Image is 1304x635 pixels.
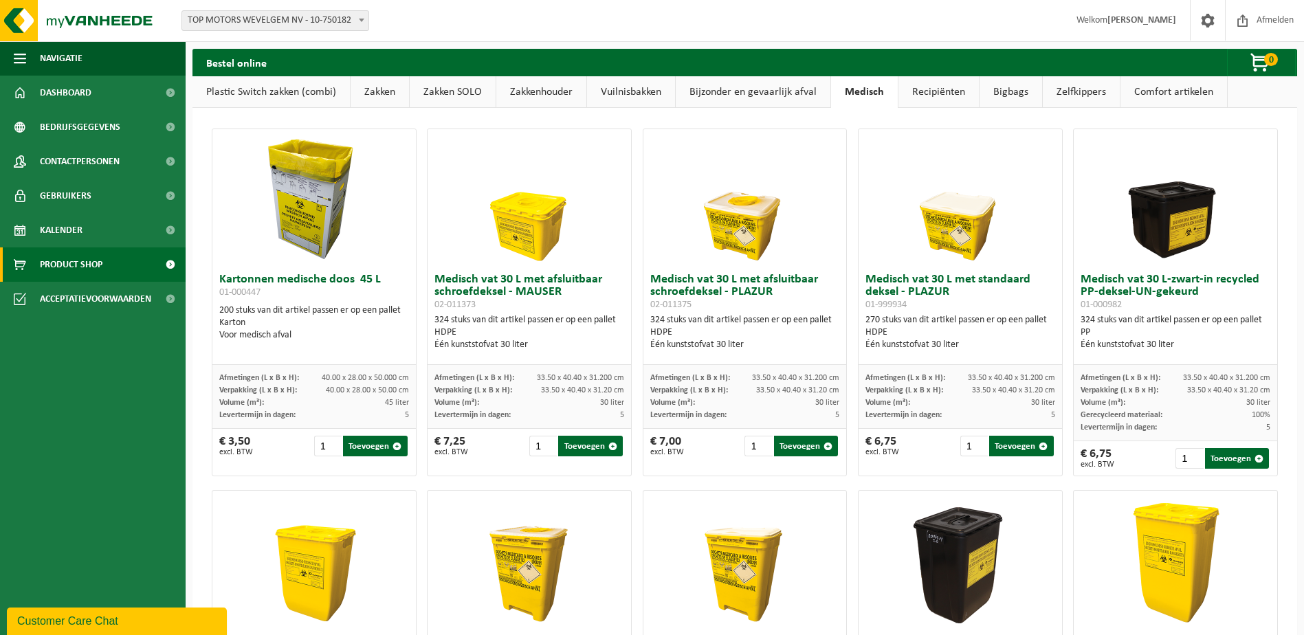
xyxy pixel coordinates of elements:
span: Afmetingen (L x B x H): [865,374,945,382]
a: Bijzonder en gevaarlijk afval [676,76,830,108]
img: 01-000447 [245,129,383,267]
span: Levertermijn in dagen: [1081,423,1157,432]
div: 200 stuks van dit artikel passen er op een pallet [219,304,409,342]
span: TOP MOTORS WEVELGEM NV - 10-750182 [182,11,368,30]
h3: Medisch vat 30 L met afsluitbaar schroefdeksel - MAUSER [434,274,624,311]
span: 33.50 x 40.40 x 31.20 cm [541,386,624,394]
span: Gerecycleerd materiaal: [1081,411,1162,419]
span: Levertermijn in dagen: [434,411,511,419]
span: Afmetingen (L x B x H): [1081,374,1160,382]
input: 1 [529,436,557,456]
div: HDPE [650,326,840,339]
span: 02-011375 [650,300,692,310]
span: Navigatie [40,41,82,76]
span: Dashboard [40,76,91,110]
div: Één kunststofvat 30 liter [650,339,840,351]
span: 30 liter [600,399,624,407]
strong: [PERSON_NAME] [1107,15,1176,25]
img: 01-999934 [892,129,1029,267]
img: 02-011378 [245,491,383,628]
button: Toevoegen [558,436,622,456]
div: HDPE [434,326,624,339]
span: Verpakking (L x B x H): [865,386,943,394]
img: 02-011373 [461,129,598,267]
span: 30 liter [1246,399,1270,407]
a: Zakkenhouder [496,76,586,108]
div: 324 stuks van dit artikel passen er op een pallet [434,314,624,351]
span: 33.50 x 40.40 x 31.20 cm [972,386,1055,394]
span: Volume (m³): [434,399,479,407]
input: 1 [314,436,342,456]
span: Verpakking (L x B x H): [650,386,728,394]
div: 270 stuks van dit artikel passen er op een pallet [865,314,1055,351]
h3: Medisch vat 30 L-zwart-in recycled PP-deksel-UN-gekeurd [1081,274,1270,311]
span: 33.50 x 40.40 x 31.200 cm [752,374,839,382]
span: Afmetingen (L x B x H): [650,374,730,382]
span: 40.00 x 28.00 x 50.000 cm [322,374,409,382]
span: TOP MOTORS WEVELGEM NV - 10-750182 [181,10,369,31]
span: 30 liter [1031,399,1055,407]
a: Zakken SOLO [410,76,496,108]
span: excl. BTW [865,448,899,456]
span: 5 [620,411,624,419]
span: Volume (m³): [865,399,910,407]
span: Volume (m³): [650,399,695,407]
img: 01-000982 [1107,129,1244,267]
span: Verpakking (L x B x H): [219,386,297,394]
span: excl. BTW [650,448,684,456]
div: € 7,00 [650,436,684,456]
a: Medisch [831,76,898,108]
span: Verpakking (L x B x H): [434,386,512,394]
img: 02-011375 [676,129,813,267]
div: € 3,50 [219,436,253,456]
span: Volume (m³): [219,399,264,407]
span: Kalender [40,213,82,247]
span: Contactpersonen [40,144,120,179]
input: 1 [744,436,772,456]
span: 01-000447 [219,287,261,298]
span: excl. BTW [219,448,253,456]
div: € 6,75 [865,436,899,456]
span: Levertermijn in dagen: [865,411,942,419]
a: Zakken [351,76,409,108]
h3: Medisch vat 30 L met afsluitbaar schroefdeksel - PLAZUR [650,274,840,311]
span: Product Shop [40,247,102,282]
span: Afmetingen (L x B x H): [434,374,514,382]
div: 324 stuks van dit artikel passen er op een pallet [650,314,840,351]
span: 01-999934 [865,300,907,310]
div: Voor medisch afval [219,329,409,342]
button: 0 [1227,49,1296,76]
input: 1 [1175,448,1203,469]
span: 01-000982 [1081,300,1122,310]
a: Recipiënten [898,76,979,108]
input: 1 [960,436,988,456]
span: 100% [1252,411,1270,419]
h3: Medisch vat 30 L met standaard deksel - PLAZUR [865,274,1055,311]
span: Volume (m³): [1081,399,1125,407]
span: Verpakking (L x B x H): [1081,386,1158,394]
span: 33.50 x 40.40 x 31.200 cm [537,374,624,382]
a: Plastic Switch zakken (combi) [192,76,350,108]
button: Toevoegen [343,436,407,456]
img: 02-011377 [461,491,598,628]
span: Acceptatievoorwaarden [40,282,151,316]
span: 33.50 x 40.40 x 31.200 cm [968,374,1055,382]
div: HDPE [865,326,1055,339]
div: Één kunststofvat 30 liter [865,339,1055,351]
span: 5 [835,411,839,419]
a: Bigbags [980,76,1042,108]
span: 02-011373 [434,300,476,310]
div: 324 stuks van dit artikel passen er op een pallet [1081,314,1270,351]
button: Toevoegen [989,436,1053,456]
a: Zelfkippers [1043,76,1120,108]
span: 5 [1266,423,1270,432]
span: 0 [1264,53,1278,66]
img: 01-000979 [892,491,1029,628]
div: PP [1081,326,1270,339]
span: Afmetingen (L x B x H): [219,374,299,382]
h3: Kartonnen medische doos 45 L [219,274,409,301]
img: 02-011376 [1107,491,1244,628]
span: 33.50 x 40.40 x 31.20 cm [1187,386,1270,394]
iframe: chat widget [7,605,230,635]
